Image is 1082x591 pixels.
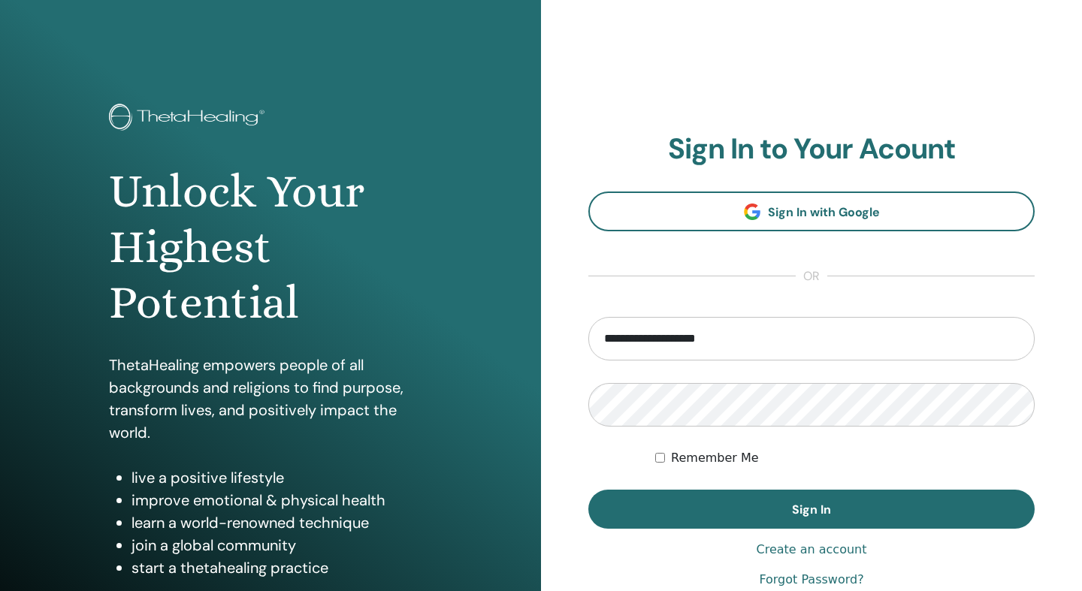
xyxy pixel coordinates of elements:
h1: Unlock Your Highest Potential [109,164,432,331]
a: Create an account [756,541,866,559]
span: Sign In [792,502,831,517]
span: or [796,267,827,285]
li: live a positive lifestyle [131,466,432,489]
li: join a global community [131,534,432,556]
a: Sign In with Google [588,191,1035,231]
div: Keep me authenticated indefinitely or until I manually logout [655,449,1035,467]
p: ThetaHealing empowers people of all backgrounds and religions to find purpose, transform lives, a... [109,354,432,444]
li: learn a world-renowned technique [131,511,432,534]
button: Sign In [588,490,1035,529]
li: start a thetahealing practice [131,556,432,579]
a: Forgot Password? [759,571,863,589]
h2: Sign In to Your Acount [588,132,1035,167]
label: Remember Me [671,449,759,467]
span: Sign In with Google [768,204,880,220]
li: improve emotional & physical health [131,489,432,511]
